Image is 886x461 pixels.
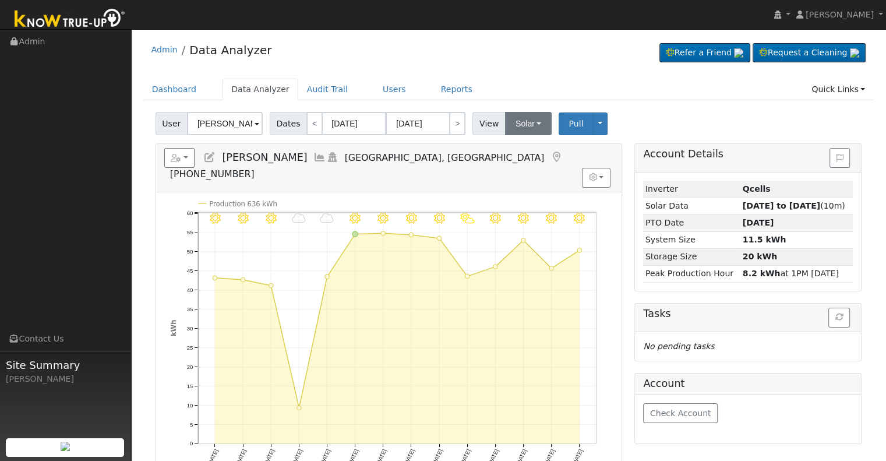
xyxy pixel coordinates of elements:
a: Quick Links [803,79,874,100]
text: 15 [186,383,193,389]
circle: onclick="" [577,248,582,252]
i: 9/19 - MostlyCloudy [320,213,334,224]
button: Solar [505,112,552,135]
circle: onclick="" [352,231,358,237]
a: Map [550,152,563,163]
span: [PERSON_NAME] [222,152,307,163]
span: [PHONE_NUMBER] [170,168,255,180]
h5: Account [643,378,684,389]
i: 9/20 - MostlyClear [350,213,361,224]
i: 9/26 - Clear [518,213,529,224]
strong: 8.2 kWh [743,269,781,278]
text: 30 [186,325,193,332]
div: [PERSON_NAME] [6,373,125,385]
td: Peak Production Hour [643,265,740,282]
a: Dashboard [143,79,206,100]
i: 9/16 - Clear [237,213,248,224]
circle: onclick="" [465,274,470,279]
span: [PERSON_NAME] [806,10,874,19]
td: PTO Date [643,214,740,231]
a: < [306,112,323,135]
text: 50 [186,248,193,255]
text: 25 [186,344,193,351]
h5: Tasks [643,308,853,320]
a: Data Analyzer [189,43,271,57]
i: 9/25 - Clear [490,213,501,224]
button: Issue History [829,148,850,168]
i: 9/15 - Clear [209,213,220,224]
circle: onclick="" [213,276,217,280]
circle: onclick="" [241,277,245,282]
i: 9/27 - Clear [546,213,557,224]
strong: [DATE] to [DATE] [743,201,820,210]
a: Audit Trail [298,79,356,100]
text: 60 [186,210,193,216]
strong: 20 kWh [743,252,777,261]
i: 9/17 - Clear [266,213,277,224]
circle: onclick="" [269,283,273,288]
td: at 1PM [DATE] [740,265,853,282]
span: [GEOGRAPHIC_DATA], [GEOGRAPHIC_DATA] [345,152,545,163]
circle: onclick="" [296,406,301,410]
a: Refer a Friend [659,43,750,63]
span: User [156,112,188,135]
input: Select a User [187,112,263,135]
span: (10m) [743,201,845,210]
circle: onclick="" [549,266,554,270]
a: Admin [151,45,178,54]
a: Users [374,79,415,100]
a: Login As (last 02/12/2025 9:32:34 AM) [326,152,339,163]
a: Request a Cleaning [753,43,866,63]
i: 9/23 - Clear [434,213,445,224]
span: Dates [270,112,307,135]
circle: onclick="" [437,236,442,241]
td: Solar Data [643,198,740,214]
text: Production 636 kWh [209,199,277,207]
i: 9/18 - Cloudy [292,213,306,224]
text: 10 [186,402,193,409]
img: retrieve [61,442,70,451]
a: Multi-Series Graph [313,152,326,163]
i: 9/22 - Clear [405,213,416,224]
span: [DATE] [743,218,774,227]
text: 20 [186,364,193,370]
text: kWh [169,319,177,336]
i: No pending tasks [643,342,714,351]
circle: onclick="" [493,265,498,269]
circle: onclick="" [409,233,414,237]
td: Storage Size [643,248,740,265]
img: retrieve [850,48,859,58]
button: Check Account [643,403,718,423]
strong: 11.5 kWh [743,235,786,244]
h5: Account Details [643,148,853,160]
td: Inverter [643,181,740,198]
text: 5 [190,421,193,427]
text: 55 [186,229,193,235]
img: Know True-Up [9,6,131,33]
text: 0 [190,440,193,446]
strong: ID: 823, authorized: 12/18/24 [743,184,771,193]
a: > [449,112,465,135]
i: 9/28 - Clear [574,213,585,224]
a: Edit User (24220) [203,152,216,163]
a: Reports [432,79,481,100]
circle: onclick="" [325,275,330,279]
i: 9/21 - MostlyClear [377,213,389,224]
i: 9/24 - PartlyCloudy [460,213,474,224]
button: Pull [559,112,593,135]
span: Pull [569,119,583,128]
text: 35 [186,306,193,312]
text: 45 [186,268,193,274]
span: Check Account [650,409,711,418]
td: System Size [643,231,740,248]
text: 40 [186,287,193,293]
circle: onclick="" [521,238,526,242]
circle: onclick="" [381,231,386,235]
img: retrieve [734,48,743,58]
span: Site Summary [6,357,125,373]
a: Data Analyzer [223,79,298,100]
span: View [472,112,506,135]
button: Refresh [828,308,850,328]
